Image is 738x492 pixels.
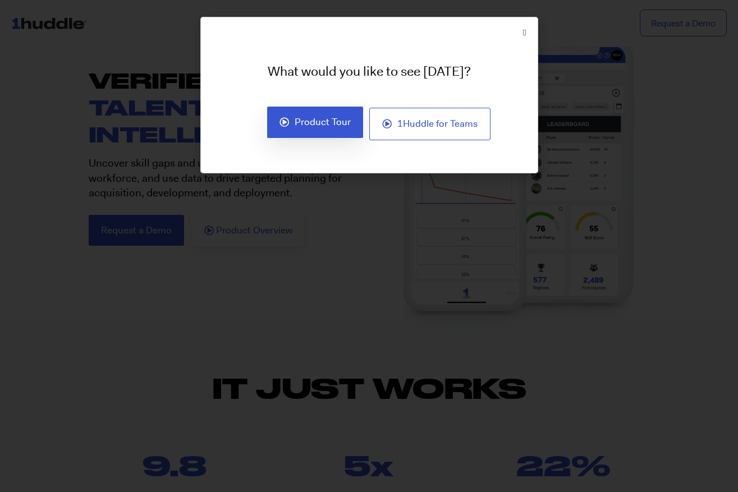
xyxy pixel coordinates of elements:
[523,29,526,37] a: Close
[324,34,414,68] img: cropped-1Huddle_TrademarkedLogo_RGB_Black.png
[267,106,364,139] a: Product Tour
[295,117,351,127] span: Product Tour
[369,108,491,140] a: 1Huddle for Teams
[207,62,532,81] p: What would you like to see [DATE]?
[397,119,478,129] span: 1Huddle for Teams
